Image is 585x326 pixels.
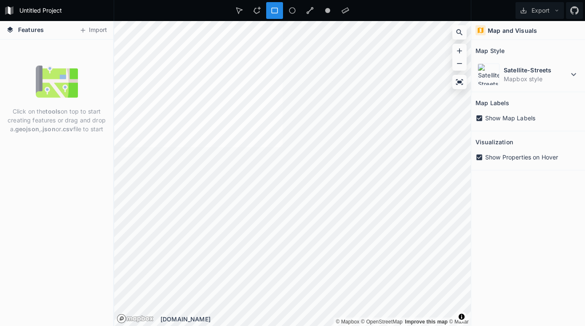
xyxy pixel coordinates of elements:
dd: Mapbox style [504,74,569,83]
h2: Visualization [475,135,513,148]
button: Import [75,24,111,37]
span: Toggle attribution [459,312,464,321]
button: Export [516,2,564,19]
h4: Map and Visuals [488,26,537,35]
a: Maxar [449,319,469,325]
a: Mapbox [336,319,359,325]
span: Show Properties on Hover [485,153,558,162]
strong: tools [45,108,61,115]
div: [DOMAIN_NAME] [160,315,471,323]
dt: Satellite-Streets [504,66,569,74]
h2: Map Labels [475,96,509,109]
button: Toggle attribution [457,312,467,322]
strong: .json [41,125,56,133]
strong: .geojson [13,125,39,133]
span: Features [18,25,44,34]
strong: .csv [61,125,73,133]
img: empty [36,61,78,103]
a: OpenStreetMap [361,319,403,325]
span: Show Map Labels [485,114,535,122]
a: Map feedback [405,319,448,325]
img: Satellite-Streets [478,64,500,85]
a: Mapbox logo [117,314,154,323]
h2: Map Style [475,44,505,57]
a: Mapbox logo [117,314,126,323]
p: Click on the on top to start creating features or drag and drop a , or file to start [6,107,107,133]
